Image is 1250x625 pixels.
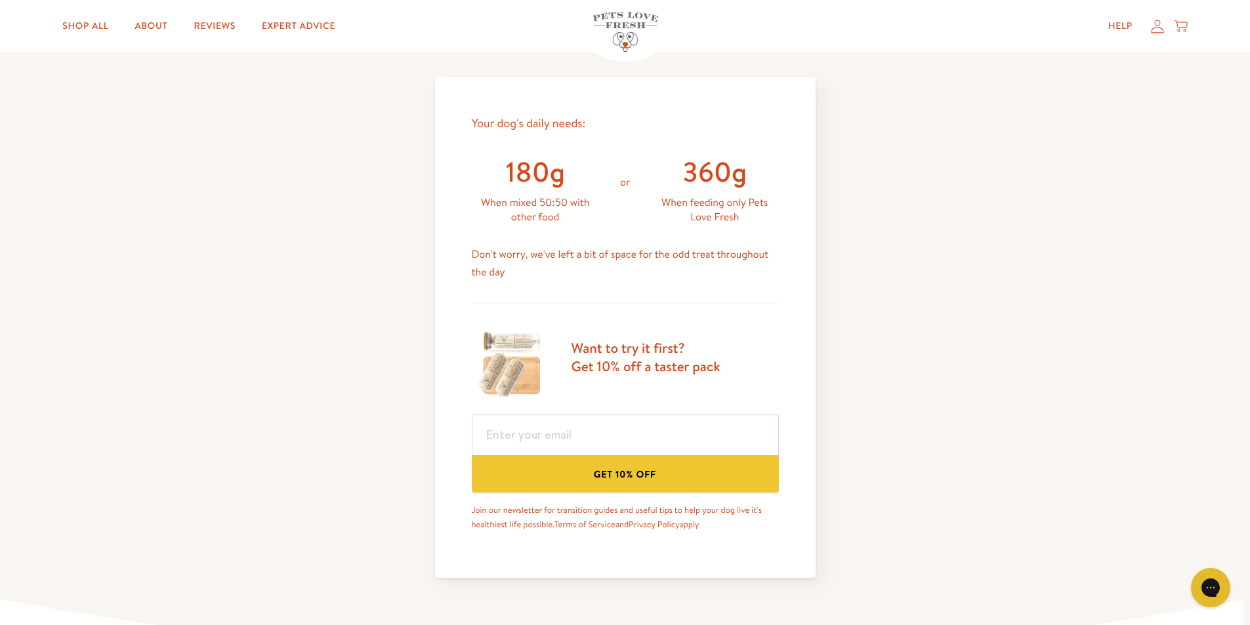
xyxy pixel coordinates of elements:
[472,154,599,190] div: 180g
[472,195,599,225] p: When mixed 50:50 with other food
[1184,563,1237,612] iframe: Gorgias live chat messenger
[472,414,779,455] input: Enter your email
[1098,13,1143,39] a: Help
[651,154,778,190] div: 360g
[124,13,178,39] a: About
[651,195,778,225] p: When feeding only Pets Love Fresh
[472,246,779,281] p: Don't worry, we've left a bit of space for the odd treat throughout the day
[593,12,658,52] img: Pets Love Fresh
[472,455,779,493] button: Sign Up
[572,339,720,375] h3: Want to try it first? Get 10% off a taster pack
[251,13,346,39] a: Expert Advice
[52,13,119,39] a: Shop All
[184,13,246,39] a: Reviews
[472,325,551,403] img: Try fresh dog food
[620,175,630,190] span: or
[554,519,615,531] a: Terms of Service
[472,113,779,134] div: Your dog's daily needs:
[472,503,779,532] p: Join our newsletter for transition guides and useful tips to help your dog live it's healthiest l...
[629,519,679,531] a: Privacy Policy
